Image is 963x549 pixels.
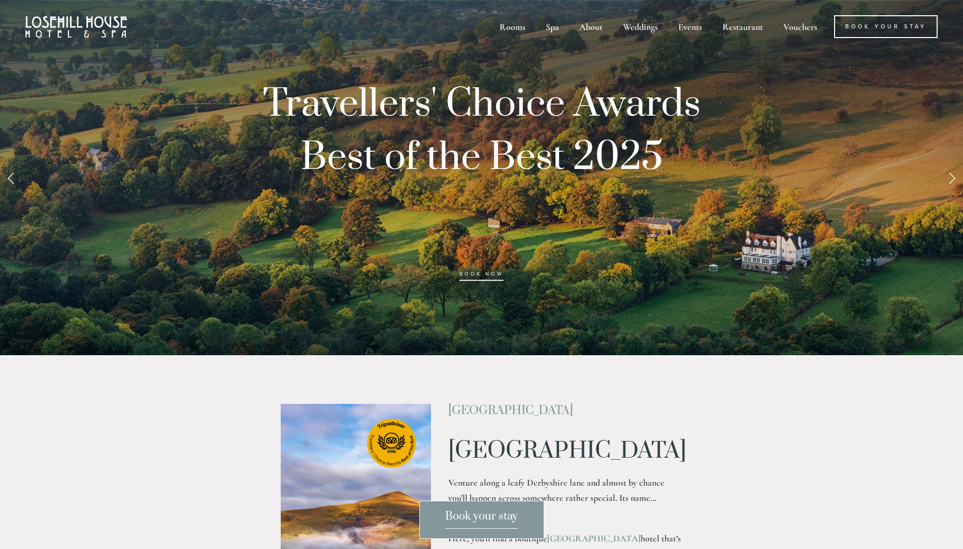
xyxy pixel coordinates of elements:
[537,15,568,38] div: Spa
[419,501,544,539] a: Book your stay
[459,271,503,281] a: BOOK NOW
[448,438,682,464] h1: [GEOGRAPHIC_DATA]
[834,15,938,38] a: Book Your Stay
[669,15,711,38] div: Events
[547,533,641,544] a: [GEOGRAPHIC_DATA]
[25,16,127,38] img: Losehill House
[223,78,741,291] p: Travellers' Choice Awards Best of the Best 2025
[445,509,518,529] span: Book your stay
[774,15,826,38] a: Vouchers
[614,15,667,38] div: Weddings
[941,162,963,193] a: Next Slide
[490,15,535,38] div: Rooms
[448,475,682,522] p: Venture along a leafy Derbyshire lane and almost by chance you'll happen across somewhere rather ...
[570,15,612,38] div: About
[713,15,772,38] div: Restaurant
[448,404,682,417] h2: [GEOGRAPHIC_DATA]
